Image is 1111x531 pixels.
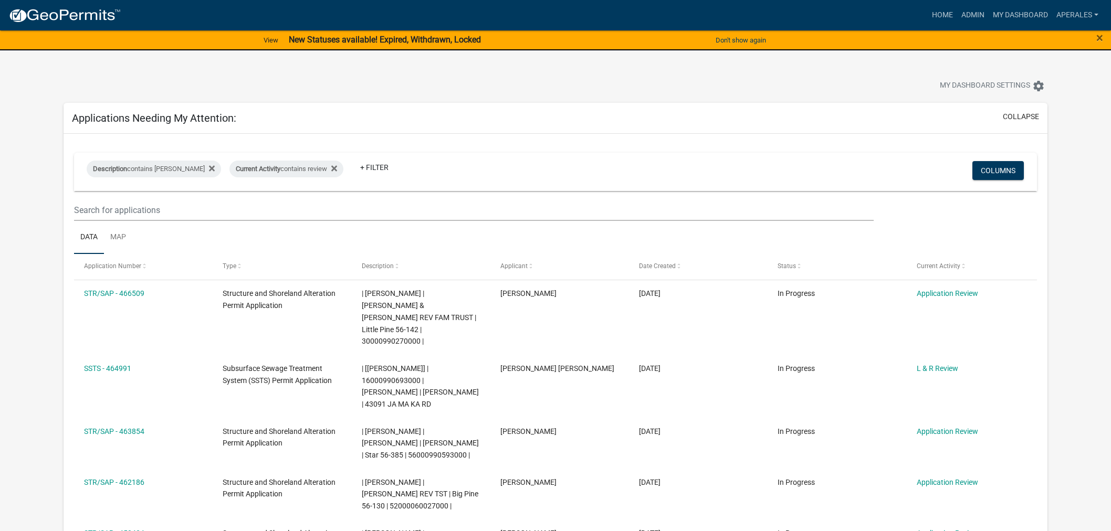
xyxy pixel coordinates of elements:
datatable-header-cell: Type [213,254,351,279]
span: Date Created [639,262,676,270]
span: 08/17/2025 [639,364,661,373]
span: Current Activity [917,262,960,270]
span: 08/20/2025 [639,289,661,298]
span: 08/14/2025 [639,427,661,436]
span: Description [93,165,127,173]
datatable-header-cell: Description [351,254,490,279]
span: Brandon Nelson [500,289,557,298]
a: My Dashboard [989,5,1052,25]
span: | Andrea Perales | DANIEL L TROTTIER | KATHI R TROTTIER | Star 56-385 | 56000990593000 | [362,427,479,460]
a: Application Review [917,478,978,486]
a: Admin [957,5,989,25]
a: Map [104,221,132,254]
div: contains review [229,161,343,177]
span: | [Andrea Perales] | 16000990693000 | DANIEL CHRISTENSEN | SALLY CHRISTENSEN | 43091 JA MA KA RD [362,364,479,408]
datatable-header-cell: Applicant [490,254,629,279]
button: Columns [972,161,1024,180]
span: Peter Ross Johnson [500,364,614,373]
i: settings [1032,80,1045,92]
span: Application Number [84,262,141,270]
button: Close [1096,31,1103,44]
h5: Applications Needing My Attention: [72,112,236,124]
span: Applicant [500,262,528,270]
span: Status [778,262,796,270]
a: View [259,31,282,49]
datatable-header-cell: Application Number [74,254,213,279]
button: collapse [1003,111,1039,122]
span: Structure and Shoreland Alteration Permit Application [223,478,336,498]
a: L & R Review [917,364,958,373]
span: Subsurface Sewage Treatment System (SSTS) Permit Application [223,364,332,385]
button: My Dashboard Settingssettings [931,76,1053,96]
a: Data [74,221,104,254]
span: | Andrea Perales | JANICE M THEODORSON REV TST | Big Pine 56-130 | 52000060027000 | [362,478,478,511]
button: Don't show again [711,31,770,49]
datatable-header-cell: Status [768,254,906,279]
span: In Progress [778,289,815,298]
a: STR/SAP - 463854 [84,427,144,436]
span: Structure and Shoreland Alteration Permit Application [223,289,336,310]
a: STR/SAP - 466509 [84,289,144,298]
input: Search for applications [74,199,874,221]
span: In Progress [778,364,815,373]
span: Description [362,262,394,270]
a: SSTS - 464991 [84,364,131,373]
span: In Progress [778,427,815,436]
a: aperales [1052,5,1103,25]
a: Application Review [917,427,978,436]
span: My Dashboard Settings [940,80,1030,92]
span: × [1096,30,1103,45]
span: 08/11/2025 [639,478,661,486]
datatable-header-cell: Current Activity [906,254,1045,279]
a: Application Review [917,289,978,298]
span: Structure and Shoreland Alteration Permit Application [223,427,336,448]
span: In Progress [778,478,815,486]
a: STR/SAP - 462186 [84,478,144,486]
span: Matt S Hoen [500,478,557,486]
span: Current Activity [236,165,280,173]
a: Home [928,5,957,25]
div: contains [PERSON_NAME] [87,161,221,177]
span: | Andrea Perales | BURTON & JUDITH PARRY REV FAM TRUST | Little Pine 56-142 | 30000990270000 | [362,289,476,345]
a: + Filter [352,158,397,177]
strong: New Statuses available! Expired, Withdrawn, Locked [289,35,481,45]
datatable-header-cell: Date Created [629,254,768,279]
span: Daniel Lee Trottier [500,427,557,436]
span: Type [223,262,236,270]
